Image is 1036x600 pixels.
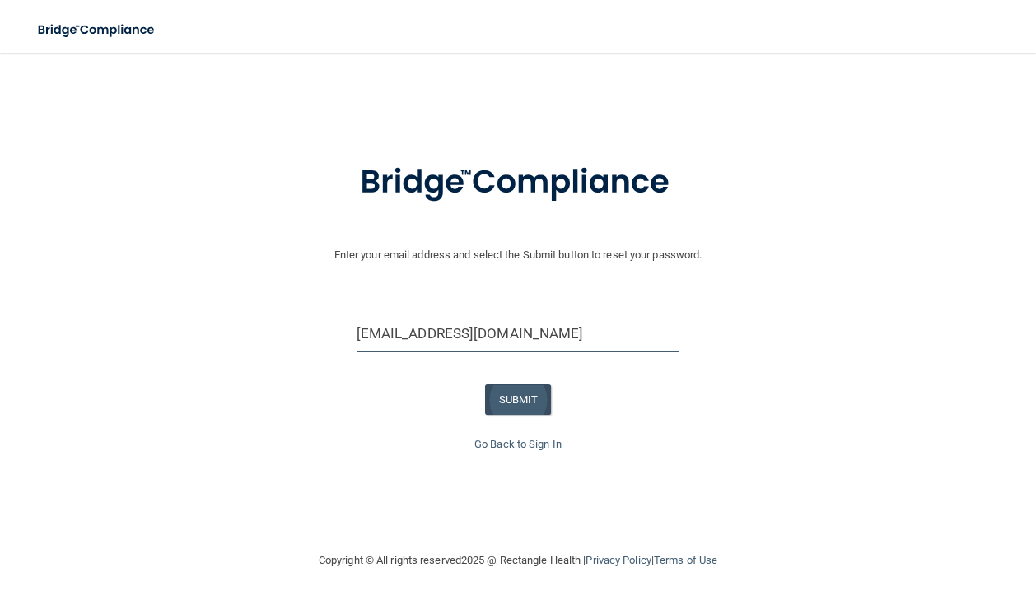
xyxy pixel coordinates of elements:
input: Email [357,315,680,352]
a: Terms of Use [654,554,717,566]
div: Copyright © All rights reserved 2025 @ Rectangle Health | | [217,534,819,587]
img: bridge_compliance_login_screen.278c3ca4.svg [326,140,710,226]
a: Privacy Policy [586,554,651,566]
button: SUBMIT [485,384,552,415]
iframe: Drift Widget Chat Controller [751,492,1016,558]
img: bridge_compliance_login_screen.278c3ca4.svg [25,13,170,47]
a: Go Back to Sign In [474,438,562,450]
